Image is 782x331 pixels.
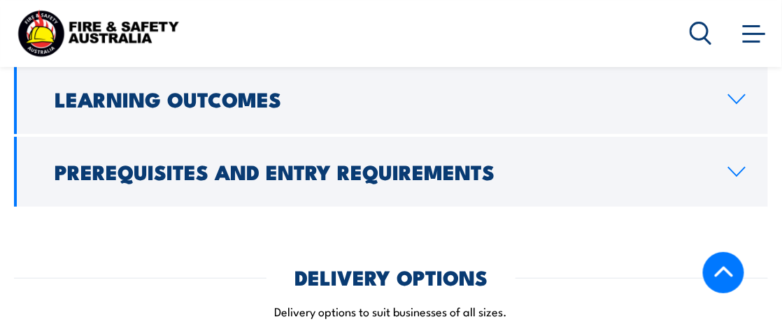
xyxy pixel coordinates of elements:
h2: Prerequisites and Entry Requirements [55,162,706,180]
h2: Learning Outcomes [55,89,706,108]
a: Learning Outcomes [14,64,768,134]
h2: DELIVERY OPTIONS [294,267,488,286]
a: Prerequisites and Entry Requirements [14,137,768,207]
p: Delivery options to suit businesses of all sizes. [14,303,768,319]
